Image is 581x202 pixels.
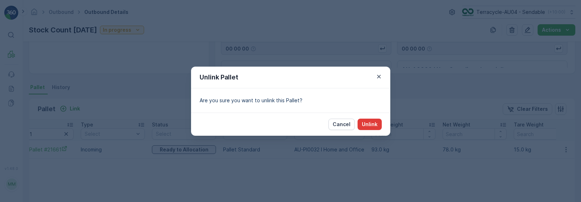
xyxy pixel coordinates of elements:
p: Unlink [362,121,377,128]
button: Unlink [358,119,382,130]
button: Cancel [328,119,355,130]
p: Cancel [333,121,350,128]
p: Unlink Pallet [200,72,238,82]
p: Are you sure you want to unlink this Pallet? [200,97,382,104]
